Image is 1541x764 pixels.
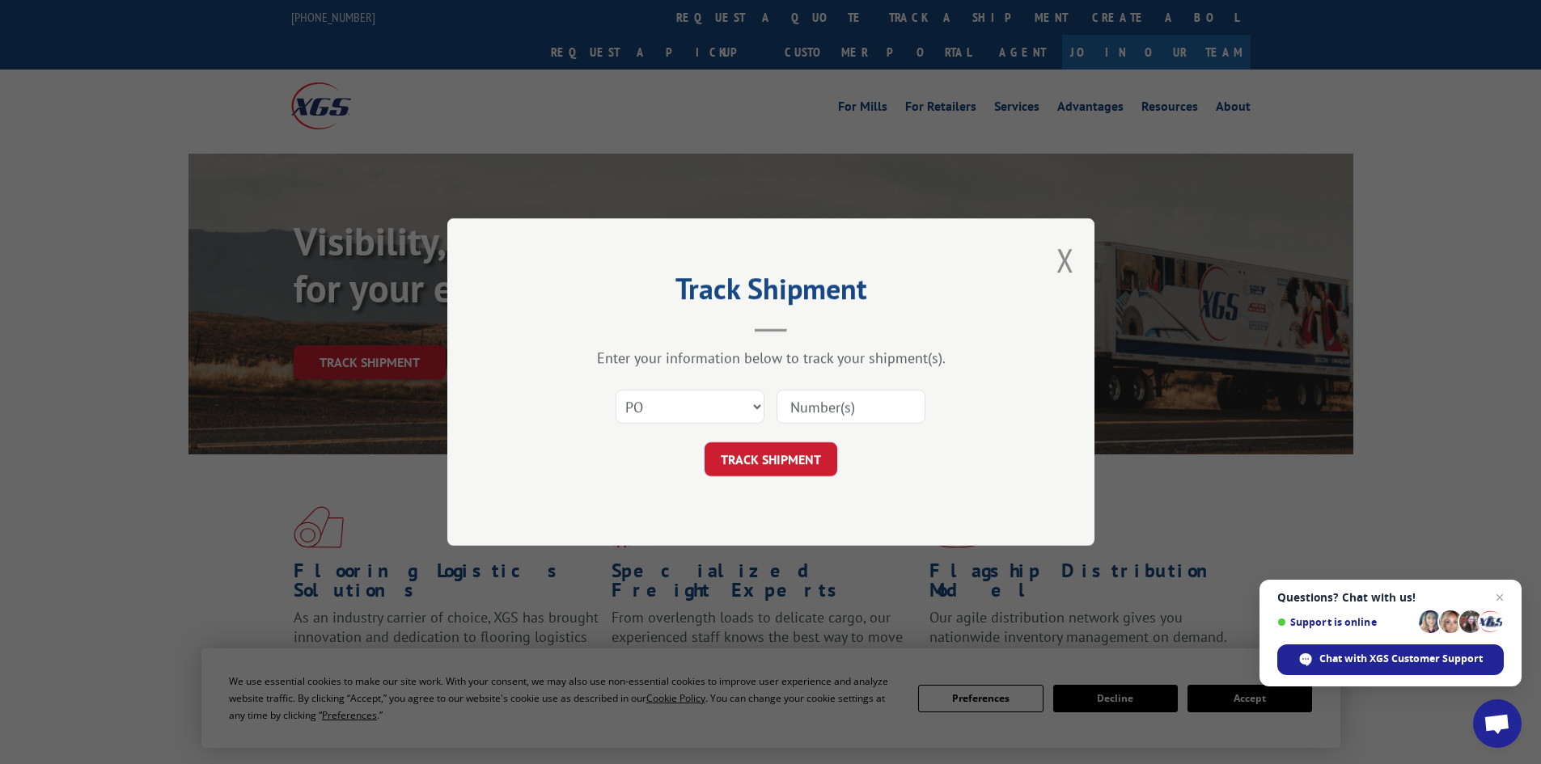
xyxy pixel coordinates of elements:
[705,442,837,476] button: TRACK SHIPMENT
[1056,238,1074,281] button: Close modal
[1490,588,1509,607] span: Close chat
[528,348,1014,367] div: Enter your information below to track your shipment(s).
[1277,591,1504,604] span: Questions? Chat with us!
[1277,644,1504,675] div: Chat with XGS Customer Support
[1473,699,1522,748] div: Open chat
[1319,652,1483,666] span: Chat with XGS Customer Support
[528,277,1014,308] h2: Track Shipment
[777,390,925,424] input: Number(s)
[1277,616,1413,628] span: Support is online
